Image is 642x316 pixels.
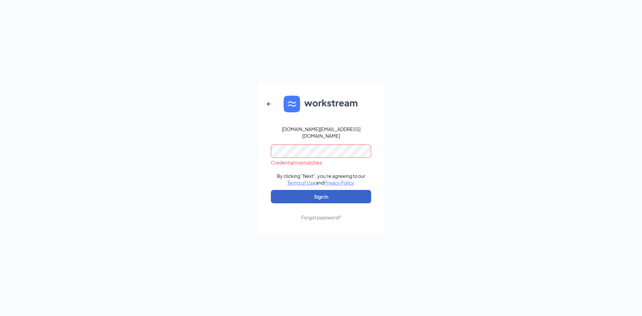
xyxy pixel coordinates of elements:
[277,173,365,186] div: By clicking "Next", you're agreeing to our and .
[287,180,316,186] a: Terms of Use
[324,180,354,186] a: Privacy Policy
[301,203,341,221] a: Forgot password?
[271,126,371,139] div: [DOMAIN_NAME][EMAIL_ADDRESS][DOMAIN_NAME]
[265,100,273,108] svg: ArrowLeftNew
[271,190,371,203] button: Sign In
[261,96,277,112] button: ArrowLeftNew
[301,214,341,221] div: Forgot password?
[271,159,371,166] div: Credential mismatches.
[284,96,358,112] img: WS logo and Workstream text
